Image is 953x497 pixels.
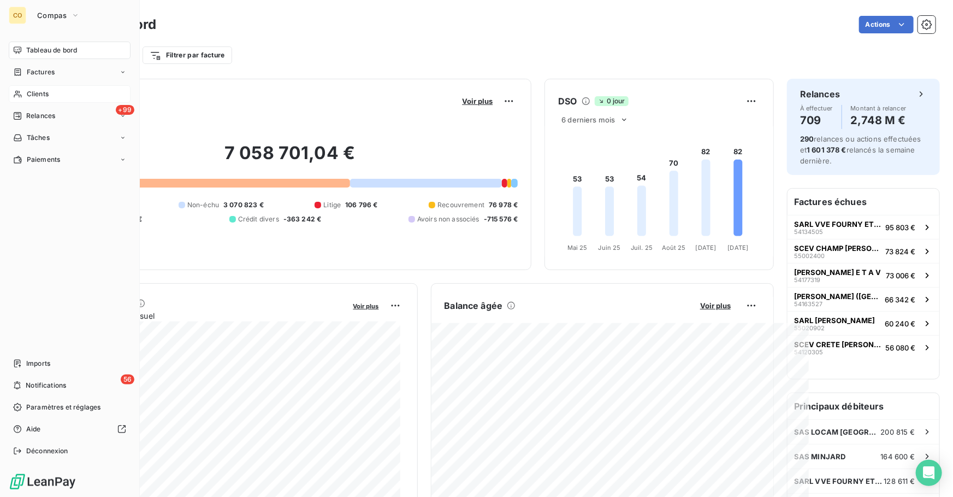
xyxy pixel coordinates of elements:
[417,214,480,224] span: Avoirs non associés
[851,105,907,112] span: Montant à relancer
[788,215,939,239] button: SARL VVE FOURNY ET FILS5413450595 803 €
[26,402,100,412] span: Paramètres et réglages
[794,477,884,486] span: SARL VVE FOURNY ET FILS
[788,311,939,335] button: SARL [PERSON_NAME]5502090260 240 €
[794,292,880,301] span: [PERSON_NAME] ([GEOGRAPHIC_DATA])
[885,247,915,256] span: 73 824 €
[26,45,77,55] span: Tableau de bord
[788,335,939,359] button: SCEV CRETE [PERSON_NAME] ET FILS5412030556 080 €
[859,16,914,33] button: Actions
[794,220,881,229] span: SARL VVE FOURNY ET FILS
[116,105,134,115] span: +99
[26,359,50,369] span: Imports
[788,287,939,311] button: [PERSON_NAME] ([GEOGRAPHIC_DATA])5416352766 342 €
[345,200,377,210] span: 106 796 €
[885,295,915,304] span: 66 342 €
[794,277,820,283] span: 54177319
[885,223,915,232] span: 95 803 €
[26,446,68,456] span: Déconnexion
[884,477,915,486] span: 128 611 €
[794,268,881,277] span: [PERSON_NAME] E T A V
[223,200,264,210] span: 3 070 823 €
[800,135,814,143] span: 290
[728,244,749,252] tspan: [DATE]
[445,299,503,312] h6: Balance âgée
[794,316,875,325] span: SARL [PERSON_NAME]
[558,95,577,108] h6: DSO
[27,89,49,99] span: Clients
[462,97,493,106] span: Voir plus
[807,145,847,154] span: 1 601 378 €
[27,133,50,143] span: Tâches
[800,135,921,165] span: relances ou actions effectuées et relancés la semaine dernière.
[437,200,484,210] span: Recouvrement
[881,428,915,436] span: 200 815 €
[788,239,939,263] button: SCEV CHAMP [PERSON_NAME]5500240073 824 €
[37,11,67,20] span: Compas
[697,301,734,311] button: Voir plus
[26,424,41,434] span: Aide
[599,244,621,252] tspan: Juin 25
[788,393,939,419] h6: Principaux débiteurs
[662,244,686,252] tspan: Août 25
[561,115,615,124] span: 6 derniers mois
[62,310,346,321] span: Chiffre d'affaires mensuel
[885,343,915,352] span: 56 080 €
[794,253,825,259] span: 55002400
[353,302,379,310] span: Voir plus
[27,155,60,165] span: Paiements
[788,263,939,287] button: [PERSON_NAME] E T A V5417731973 006 €
[238,214,279,224] span: Crédit divers
[794,301,822,307] span: 54163527
[121,375,134,384] span: 56
[794,452,846,461] span: SAS MINJARD
[9,7,26,24] div: CO
[62,142,518,175] h2: 7 058 701,04 €
[800,87,840,101] h6: Relances
[631,244,653,252] tspan: Juil. 25
[26,381,66,390] span: Notifications
[788,189,939,215] h6: Factures échues
[700,301,731,310] span: Voir plus
[794,229,823,235] span: 54134505
[9,420,131,438] a: Aide
[885,319,915,328] span: 60 240 €
[794,325,825,331] span: 55020902
[886,271,915,280] span: 73 006 €
[595,96,629,106] span: 0 jour
[187,200,219,210] span: Non-échu
[794,428,881,436] span: SAS LOCAM [GEOGRAPHIC_DATA]
[26,111,55,121] span: Relances
[283,214,322,224] span: -363 242 €
[489,200,518,210] span: 76 978 €
[143,46,232,64] button: Filtrer par facture
[567,244,588,252] tspan: Mai 25
[794,340,881,349] span: SCEV CRETE [PERSON_NAME] ET FILS
[881,452,915,461] span: 164 600 €
[800,112,833,129] h4: 709
[800,105,833,112] span: À effectuer
[484,214,518,224] span: -715 576 €
[696,244,717,252] tspan: [DATE]
[794,244,881,253] span: SCEV CHAMP [PERSON_NAME]
[916,460,942,486] div: Open Intercom Messenger
[27,67,55,77] span: Factures
[459,96,496,106] button: Voir plus
[851,112,907,129] h4: 2,748 M €
[9,473,76,490] img: Logo LeanPay
[323,200,341,210] span: Litige
[350,301,382,311] button: Voir plus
